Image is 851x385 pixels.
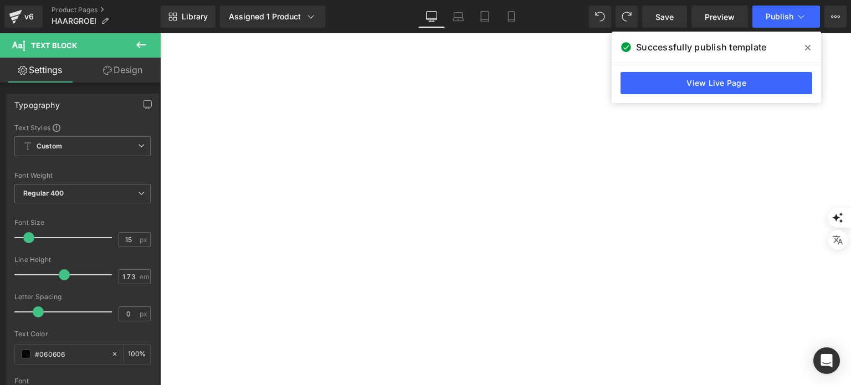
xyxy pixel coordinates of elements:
[14,172,151,179] div: Font Weight
[14,94,60,110] div: Typography
[35,348,106,360] input: Color
[14,377,151,385] div: Font
[621,72,812,94] a: View Live Page
[83,58,163,83] a: Design
[589,6,611,28] button: Undo
[824,6,847,28] button: More
[14,256,151,264] div: Line Height
[140,273,149,280] span: em
[655,11,674,23] span: Save
[418,6,445,28] a: Desktop
[766,12,793,21] span: Publish
[229,11,316,22] div: Assigned 1 Product
[52,17,96,25] span: HAARGROEI
[23,189,64,197] b: Regular 400
[4,6,43,28] a: v6
[140,310,149,317] span: px
[705,11,735,23] span: Preview
[616,6,638,28] button: Redo
[140,236,149,243] span: px
[124,345,150,364] div: %
[498,6,525,28] a: Mobile
[22,9,36,24] div: v6
[471,6,498,28] a: Tablet
[31,41,77,50] span: Text Block
[752,6,820,28] button: Publish
[813,347,840,374] div: Open Intercom Messenger
[14,219,151,227] div: Font Size
[14,330,151,338] div: Text Color
[161,6,216,28] a: New Library
[182,12,208,22] span: Library
[14,123,151,132] div: Text Styles
[445,6,471,28] a: Laptop
[636,40,766,54] span: Successfully publish template
[691,6,748,28] a: Preview
[52,6,161,14] a: Product Pages
[37,142,62,151] b: Custom
[14,293,151,301] div: Letter Spacing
